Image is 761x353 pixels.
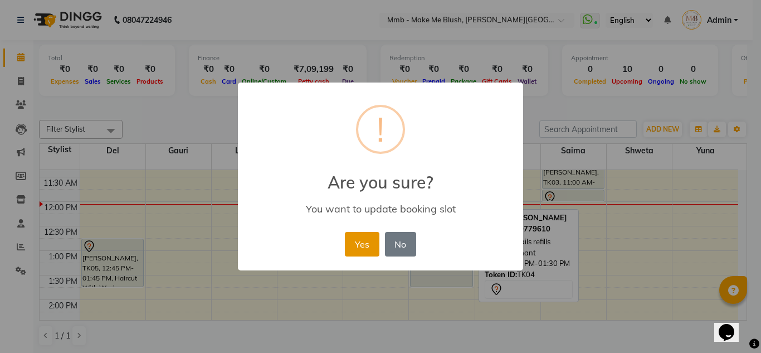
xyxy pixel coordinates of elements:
[254,202,507,215] div: You want to update booking slot
[345,232,379,257] button: Yes
[377,107,384,152] div: !
[385,232,416,257] button: No
[238,159,523,192] h2: Are you sure?
[714,308,750,342] iframe: chat widget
